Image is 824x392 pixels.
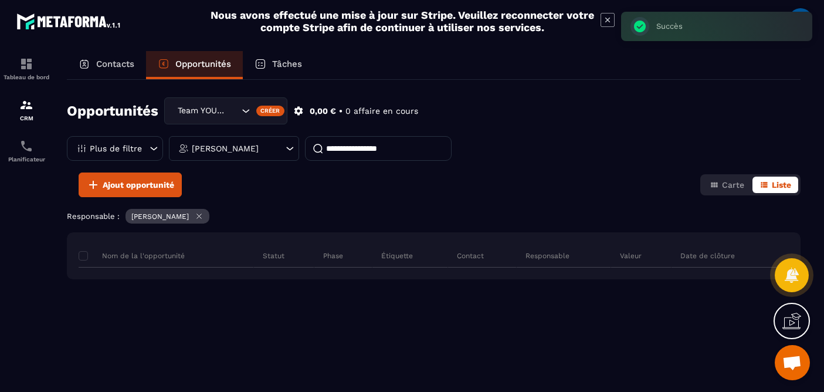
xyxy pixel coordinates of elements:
p: 0 affaire en cours [345,106,418,117]
span: Liste [772,180,791,190]
input: Search for option [227,104,239,117]
p: Contacts [96,59,134,69]
div: Ouvrir le chat [775,345,810,380]
a: formationformationCRM [3,89,50,130]
img: logo [16,11,122,32]
p: Étiquette [381,251,413,261]
div: Search for option [164,97,287,124]
p: Valeur [620,251,642,261]
p: Statut [263,251,284,261]
a: Contacts [67,51,146,79]
img: formation [19,98,33,112]
span: Team YOUGC - Formations [175,104,227,117]
p: CRM [3,115,50,121]
p: Opportunités [175,59,231,69]
img: formation [19,57,33,71]
p: Nom de la l'opportunité [79,251,185,261]
button: Carte [703,177,751,193]
a: formationformationTableau de bord [3,48,50,89]
a: Tâches [243,51,314,79]
p: • [339,106,343,117]
p: Responsable [525,251,569,261]
p: Responsable : [67,212,120,221]
a: Opportunités [146,51,243,79]
span: Ajout opportunité [103,179,174,191]
p: [PERSON_NAME] [192,144,259,153]
p: Phase [323,251,343,261]
div: Créer [256,106,285,116]
p: 0,00 € [310,106,336,117]
p: Plus de filtre [90,144,142,153]
p: Date de clôture [680,251,735,261]
img: scheduler [19,139,33,153]
h2: Nous avons effectué une mise à jour sur Stripe. Veuillez reconnecter votre compte Stripe afin de ... [210,9,595,33]
p: Tâches [272,59,302,69]
button: Ajout opportunité [79,173,182,197]
a: schedulerschedulerPlanificateur [3,130,50,171]
span: Carte [722,180,744,190]
p: Contact [457,251,484,261]
button: Liste [752,177,798,193]
p: Tableau de bord [3,74,50,80]
h2: Opportunités [67,99,158,123]
p: Planificateur [3,156,50,163]
p: [PERSON_NAME] [131,212,189,221]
